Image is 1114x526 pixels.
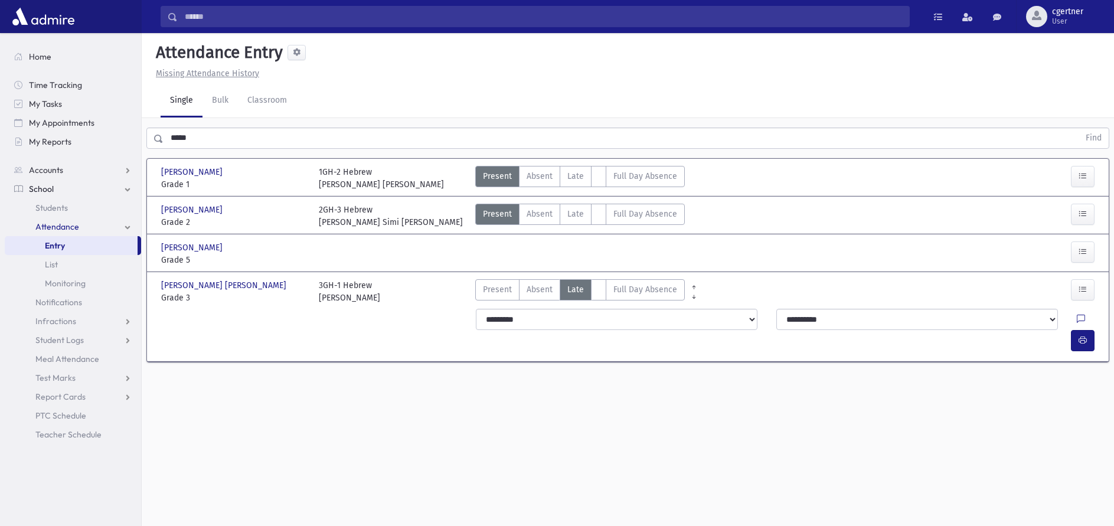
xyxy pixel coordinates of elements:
span: Present [483,170,512,182]
a: Missing Attendance History [151,68,259,79]
a: My Reports [5,132,141,151]
span: My Reports [29,136,71,147]
span: Absent [527,170,553,182]
div: 1GH-2 Hebrew [PERSON_NAME] [PERSON_NAME] [319,166,444,191]
span: Test Marks [35,373,76,383]
span: My Appointments [29,117,94,128]
a: My Appointments [5,113,141,132]
a: School [5,179,141,198]
div: AttTypes [475,279,685,304]
div: 2GH-3 Hebrew [PERSON_NAME] Simi [PERSON_NAME] [319,204,463,228]
span: Grade 3 [161,292,307,304]
div: AttTypes [475,166,685,191]
span: Grade 5 [161,254,307,266]
span: Student Logs [35,335,84,345]
a: Report Cards [5,387,141,406]
span: Present [483,208,512,220]
span: Notifications [35,297,82,308]
span: [PERSON_NAME] [PERSON_NAME] [161,279,289,292]
span: Full Day Absence [613,170,677,182]
a: Student Logs [5,331,141,349]
u: Missing Attendance History [156,68,259,79]
a: Attendance [5,217,141,236]
span: School [29,184,54,194]
span: Grade 2 [161,216,307,228]
span: Infractions [35,316,76,326]
a: Infractions [5,312,141,331]
a: Classroom [238,84,296,117]
span: Teacher Schedule [35,429,102,440]
a: Bulk [202,84,238,117]
span: Late [567,208,584,220]
a: Time Tracking [5,76,141,94]
span: cgertner [1052,7,1083,17]
span: Report Cards [35,391,86,402]
a: Students [5,198,141,217]
input: Search [178,6,909,27]
span: Entry [45,240,65,251]
a: Single [161,84,202,117]
div: AttTypes [475,204,685,228]
a: Entry [5,236,138,255]
a: Notifications [5,293,141,312]
span: Absent [527,208,553,220]
span: User [1052,17,1083,26]
span: Students [35,202,68,213]
span: My Tasks [29,99,62,109]
span: Attendance [35,221,79,232]
a: Home [5,47,141,66]
span: Full Day Absence [613,208,677,220]
span: Monitoring [45,278,86,289]
a: Meal Attendance [5,349,141,368]
a: Test Marks [5,368,141,387]
span: List [45,259,58,270]
a: Teacher Schedule [5,425,141,444]
span: Meal Attendance [35,354,99,364]
span: [PERSON_NAME] [161,166,225,178]
a: My Tasks [5,94,141,113]
span: Late [567,170,584,182]
span: [PERSON_NAME] [161,241,225,254]
span: Accounts [29,165,63,175]
a: List [5,255,141,274]
img: AdmirePro [9,5,77,28]
h5: Attendance Entry [151,43,283,63]
span: Absent [527,283,553,296]
span: Home [29,51,51,62]
a: PTC Schedule [5,406,141,425]
span: Time Tracking [29,80,82,90]
button: Find [1079,128,1109,148]
span: Late [567,283,584,296]
span: [PERSON_NAME] [161,204,225,216]
div: 3GH-1 Hebrew [PERSON_NAME] [319,279,380,304]
span: PTC Schedule [35,410,86,421]
a: Accounts [5,161,141,179]
a: Monitoring [5,274,141,293]
span: Present [483,283,512,296]
span: Grade 1 [161,178,307,191]
span: Full Day Absence [613,283,677,296]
